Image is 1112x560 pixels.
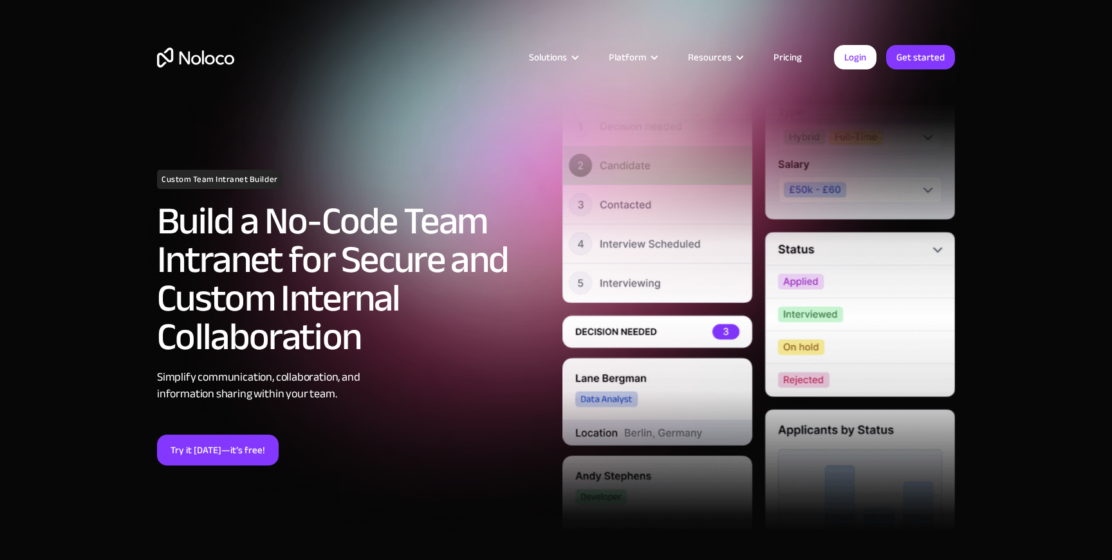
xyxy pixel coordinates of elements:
[886,45,955,69] a: Get started
[157,435,279,465] a: Try it [DATE]—it’s free!
[688,49,732,66] div: Resources
[834,45,876,69] a: Login
[529,49,567,66] div: Solutions
[672,49,757,66] div: Resources
[593,49,672,66] div: Platform
[757,49,818,66] a: Pricing
[157,202,550,356] h2: Build a No-Code Team Intranet for Secure and Custom Internal Collaboration
[513,49,593,66] div: Solutions
[157,48,234,68] a: home
[157,170,283,189] h1: Custom Team Intranet Builder
[157,369,550,402] div: Simplify communication, collaboration, and information sharing within your team.
[609,49,646,66] div: Platform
